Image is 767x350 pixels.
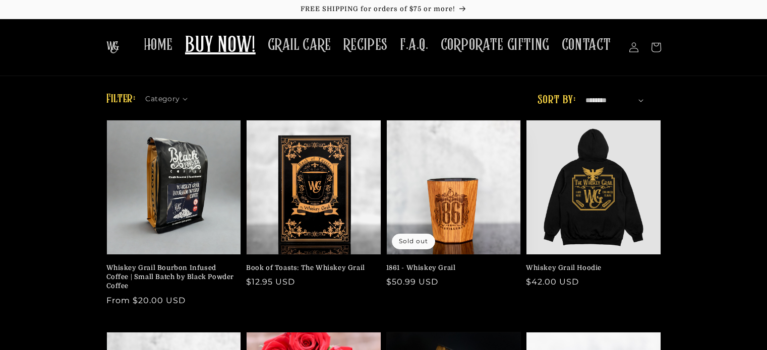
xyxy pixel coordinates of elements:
[526,263,655,272] a: Whiskey Grail Hoodie
[262,29,337,61] a: GRAIL CARE
[337,29,394,61] a: RECIPES
[400,35,429,55] span: F.A.Q.
[138,29,179,61] a: HOME
[562,35,611,55] span: CONTACT
[394,29,435,61] a: F.A.Q.
[556,29,617,61] a: CONTACT
[145,94,180,104] span: Category
[246,263,375,272] a: Book of Toasts: The Whiskey Grail
[343,35,388,55] span: RECIPES
[435,29,556,61] a: CORPORATE GIFTING
[268,35,331,55] span: GRAIL CARE
[106,263,235,291] a: Whiskey Grail Bourbon Infused Coffee | Small Batch by Black Powder Coffee
[386,263,515,272] a: 1861 - Whiskey Grail
[144,35,173,55] span: HOME
[106,90,136,108] h2: Filter:
[538,94,575,106] label: Sort by:
[10,5,757,14] p: FREE SHIPPING for orders of $75 or more!
[106,41,119,53] img: The Whiskey Grail
[145,91,194,102] summary: Category
[185,32,256,60] span: BUY NOW!
[441,35,550,55] span: CORPORATE GIFTING
[179,26,262,66] a: BUY NOW!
